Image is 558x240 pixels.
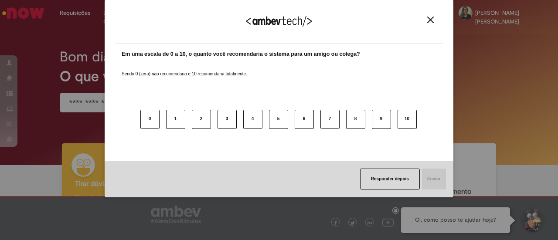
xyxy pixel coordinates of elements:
[360,169,420,189] button: Responder depois
[140,110,160,129] button: 0
[246,16,312,27] img: Logo Ambevtech
[295,110,314,129] button: 6
[427,17,434,23] img: Close
[269,110,288,129] button: 5
[192,110,211,129] button: 2
[166,110,185,129] button: 1
[372,110,391,129] button: 9
[218,110,237,129] button: 3
[122,50,360,58] label: Em uma escala de 0 a 10, o quanto você recomendaria o sistema para um amigo ou colega?
[346,110,365,129] button: 8
[122,61,247,77] label: Sendo 0 (zero) não recomendaria e 10 recomendaria totalmente.
[320,110,340,129] button: 7
[243,110,262,129] button: 4
[398,110,417,129] button: 10
[425,16,436,24] button: Close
